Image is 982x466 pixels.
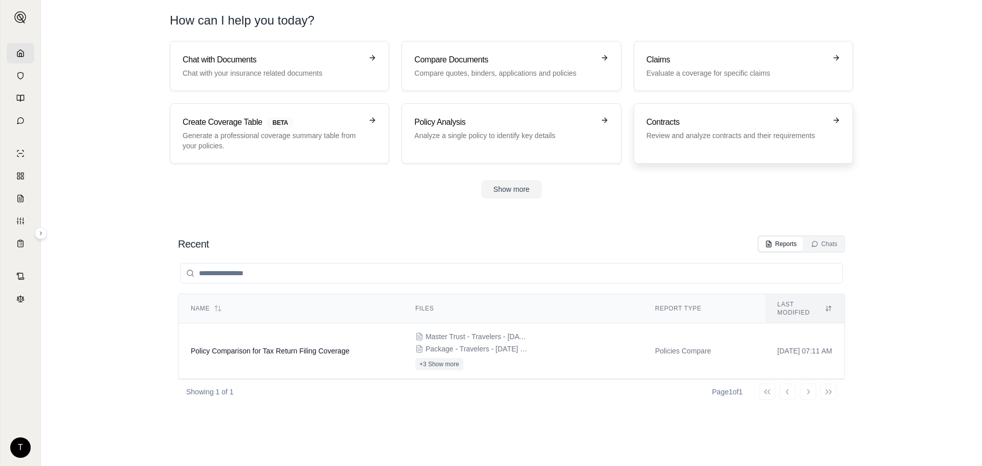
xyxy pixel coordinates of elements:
[777,300,832,317] div: Last modified
[646,54,826,66] h3: Claims
[765,323,844,379] td: [DATE] 07:11 AM
[811,240,837,248] div: Chats
[643,323,765,379] td: Policies Compare
[414,130,594,141] p: Analyze a single policy to identify key details
[266,117,294,128] span: BETA
[191,304,391,313] div: Name
[7,110,34,131] a: Chat
[183,130,362,151] p: Generate a professional coverage summary table from your policies.
[414,116,594,128] h3: Policy Analysis
[7,266,34,286] a: Contract Analysis
[183,68,362,78] p: Chat with your insurance related documents
[634,103,853,164] a: ContractsReview and analyze contracts and their requirements
[7,166,34,186] a: Policy Comparisons
[7,65,34,86] a: Documents Vault
[646,68,826,78] p: Evaluate a coverage for specific claims
[7,143,34,164] a: Single Policy
[183,116,362,128] h3: Create Coverage Table
[426,344,528,354] span: Package - Travelers - 10.1.24 - 10.1.pdf
[765,240,797,248] div: Reports
[634,41,853,91] a: ClaimsEvaluate a coverage for specific claims
[170,41,389,91] a: Chat with DocumentsChat with your insurance related documents
[7,211,34,231] a: Custom Report
[481,180,542,198] button: Show more
[10,437,31,458] div: T
[14,11,27,24] img: Expand sidebar
[712,387,743,397] div: Page 1 of 1
[414,68,594,78] p: Compare quotes, binders, applications and policies
[170,103,389,164] a: Create Coverage TableBETAGenerate a professional coverage summary table from your policies.
[646,116,826,128] h3: Contracts
[415,358,463,370] button: +3 Show more
[10,7,31,28] button: Expand sidebar
[7,188,34,209] a: Claim Coverage
[170,12,853,29] h1: How can I help you today?
[178,237,209,251] h2: Recent
[414,54,594,66] h3: Compare Documents
[191,347,349,355] span: Policy Comparison for Tax Return Filing Coverage
[7,289,34,309] a: Legal Search Engine
[643,294,765,323] th: Report Type
[401,41,621,91] a: Compare DocumentsCompare quotes, binders, applications and policies
[426,331,528,342] span: Master Trust - Travelers - 10.1.24 - 10.1.pdf
[7,43,34,63] a: Home
[759,237,803,251] button: Reports
[805,237,843,251] button: Chats
[183,54,362,66] h3: Chat with Documents
[7,88,34,108] a: Prompt Library
[403,294,643,323] th: Files
[35,227,47,239] button: Expand sidebar
[646,130,826,141] p: Review and analyze contracts and their requirements
[401,103,621,164] a: Policy AnalysisAnalyze a single policy to identify key details
[186,387,234,397] p: Showing 1 of 1
[7,233,34,254] a: Coverage Table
